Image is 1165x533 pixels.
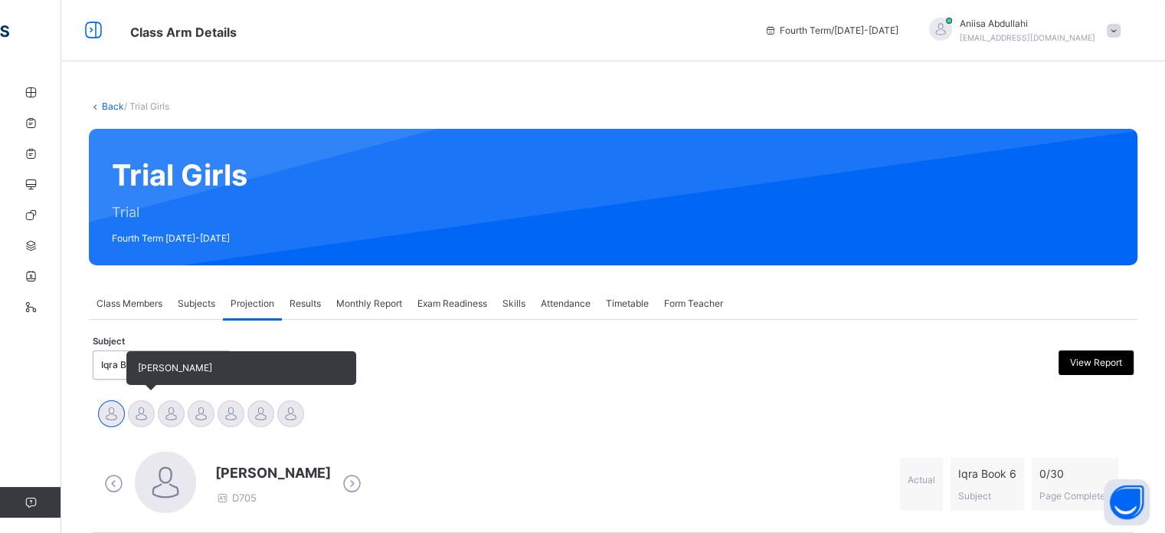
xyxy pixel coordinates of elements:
span: Actual [908,474,935,485]
a: Back [102,100,124,112]
span: Subjects [178,297,215,311]
span: Form Teacher [664,297,723,311]
span: [EMAIL_ADDRESS][DOMAIN_NAME] [960,33,1095,42]
span: Attendance [541,297,591,311]
span: Results [290,297,321,311]
div: AniisaAbdullahi [914,17,1128,44]
span: Subject [93,335,125,348]
span: Monthly Report [336,297,402,311]
span: / Trial Girls [124,100,169,112]
span: D705 [215,492,257,504]
button: Open asap [1104,479,1150,525]
span: View Report [1070,356,1122,370]
span: Page Completed [1039,490,1111,502]
span: Aniisa Abdullahi [960,17,1095,31]
span: session/term information [764,24,898,38]
span: Timetable [606,297,649,311]
span: Projection [231,297,274,311]
span: Iqra Book 6 [958,466,1016,482]
span: Class Members [97,297,162,311]
span: Exam Readiness [417,297,487,311]
span: Subject [958,490,991,502]
span: 0 / 30 [1039,466,1111,482]
span: [PERSON_NAME] [215,462,331,483]
span: Skills [502,297,525,311]
span: Class Arm Details [130,25,237,40]
span: [PERSON_NAME] [138,362,212,373]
